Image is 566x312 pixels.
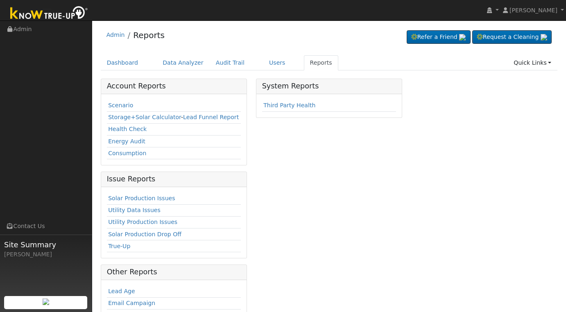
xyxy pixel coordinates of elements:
[107,111,241,123] td: -
[108,126,147,132] a: Health Check
[107,82,241,90] h5: Account Reports
[541,34,547,41] img: retrieve
[107,175,241,183] h5: Issue Reports
[101,55,145,70] a: Dashboard
[263,55,292,70] a: Users
[108,231,181,237] a: Solar Production Drop Off
[108,207,161,213] a: Utility Data Issues
[108,102,133,109] a: Scenario
[304,55,338,70] a: Reports
[108,150,146,156] a: Consumption
[108,243,130,249] a: True-Up
[108,300,155,306] a: Email Campaign
[43,298,49,305] img: retrieve
[6,5,92,23] img: Know True-Up
[262,82,396,90] h5: System Reports
[108,138,145,145] a: Energy Audit
[183,114,239,120] a: Lead Funnel Report
[263,102,315,109] a: Third Party Health
[107,268,241,276] h5: Other Reports
[472,30,552,44] a: Request a Cleaning
[407,30,471,44] a: Refer a Friend
[210,55,251,70] a: Audit Trail
[108,114,181,120] a: Storage+Solar Calculator
[509,7,557,14] span: [PERSON_NAME]
[108,288,135,294] a: Lead Age
[133,30,165,40] a: Reports
[4,250,88,259] div: [PERSON_NAME]
[507,55,557,70] a: Quick Links
[156,55,210,70] a: Data Analyzer
[4,239,88,250] span: Site Summary
[108,195,175,201] a: Solar Production Issues
[459,34,466,41] img: retrieve
[106,32,125,38] a: Admin
[108,219,177,225] a: Utility Production Issues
